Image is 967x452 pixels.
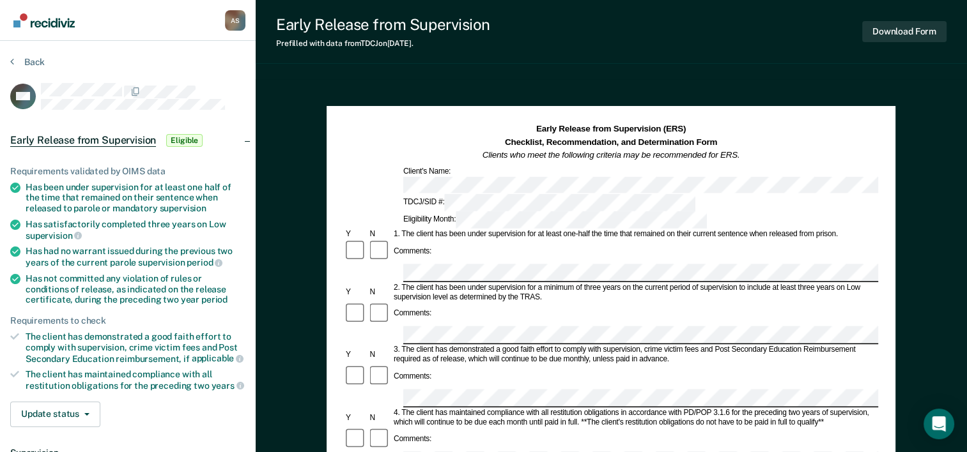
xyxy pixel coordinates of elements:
button: Update status [10,402,100,427]
span: Early Release from Supervision [10,134,156,147]
div: Comments: [392,246,433,256]
div: Eligibility Month: [401,211,709,229]
button: Profile dropdown button [225,10,245,31]
div: Y [344,230,367,239]
div: 2. The client has been under supervision for a minimum of three years on the current period of su... [392,283,878,302]
img: Recidiviz [13,13,75,27]
span: period [201,294,228,305]
div: Comments: [392,309,433,319]
div: Y [344,287,367,297]
div: Requirements to check [10,315,245,326]
div: Early Release from Supervision [276,15,490,34]
div: A S [225,10,245,31]
div: TDCJ/SID #: [401,195,697,212]
div: Has been under supervision for at least one half of the time that remained on their sentence when... [26,182,245,214]
span: supervision [26,230,82,241]
div: Y [344,350,367,359]
div: N [368,413,392,423]
div: N [368,230,392,239]
strong: Early Release from Supervision (ERS) [536,124,686,134]
div: Y [344,413,367,423]
div: Has not committed any violation of rules or conditions of release, as indicated on the release ce... [26,273,245,305]
div: N [368,287,392,297]
em: Clients who meet the following criteria may be recommended for ERS. [483,150,740,160]
div: Prefilled with data from TDCJ on [DATE] . [276,39,490,48]
button: Download Form [862,21,947,42]
span: period [187,257,222,267]
span: applicable [192,353,244,363]
div: The client has demonstrated a good faith effort to comply with supervision, crime victim fees and... [26,331,245,364]
strong: Checklist, Recommendation, and Determination Form [505,137,717,147]
div: Has had no warrant issued during the previous two years of the current parole supervision [26,246,245,267]
div: Has satisfactorily completed three years on Low [26,219,245,241]
div: Comments: [392,372,433,381]
div: The client has maintained compliance with all restitution obligations for the preceding two [26,369,245,391]
div: 4. The client has maintained compliance with all restitution obligations in accordance with PD/PO... [392,408,878,427]
div: Open Intercom Messenger [924,409,954,439]
span: Eligible [166,134,203,147]
div: 1. The client has been under supervision for at least one-half the time that remained on their cu... [392,230,878,239]
div: N [368,350,392,359]
span: supervision [160,203,206,213]
button: Back [10,56,45,68]
span: years [212,380,244,391]
div: Comments: [392,435,433,444]
div: Requirements validated by OIMS data [10,166,245,177]
div: 3. The client has demonstrated a good faith effort to comply with supervision, crime victim fees ... [392,345,878,365]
